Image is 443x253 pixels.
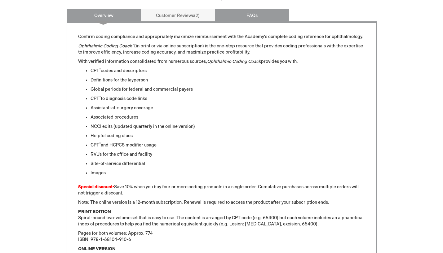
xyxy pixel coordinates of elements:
a: Overview [67,9,141,21]
p: Pages for both volumes: Approx. 774 ISBN: 978-1-68104-910-6 [78,230,365,243]
p: Confirm coding compliance and appropriately maximize reimbursement with the Academy’s complete co... [78,34,365,40]
a: Customer Reviews2 [141,9,215,21]
p: With verified information consolidated from numerous sources, provides you with: [78,59,365,65]
li: Associated procedures [91,114,365,120]
li: NCCI edits (updated quarterly in the online version) [91,124,365,130]
p: Save 10% when you buy four or more coding products in a single order. Cumulative purchases across... [78,184,365,196]
li: Site-of-service differential [91,161,365,167]
strong: ONLINE VERSION [78,246,116,251]
em: Ophthalmic Coding Coach [78,43,134,49]
sup: ® [99,142,101,146]
p: Spiral-bound two-volume set that is easy to use. The content is arranged by CPT code (e.g. 65400)... [78,209,365,227]
li: CPT to diagnosis code links [91,96,365,102]
sup: ® [99,96,101,99]
li: Images [91,170,365,176]
sup: ® [99,68,101,72]
li: RVUs for the office and facility [91,151,365,158]
sup: ™ [132,43,134,47]
li: Helpful coding clues [91,133,365,139]
li: Definitions for the layperson [91,77,365,83]
a: FAQs [215,9,289,21]
p: (in print or via online subscription) is the one-stop resource that provides coding professionals... [78,43,365,55]
strong: Special discount: [78,184,114,190]
li: CPT codes and descriptors [91,68,365,74]
span: 2 [194,13,200,18]
em: Ophthalmic Coding Coach [207,59,261,64]
li: Global periods for federal and commercial payers [91,86,365,93]
p: Note: The online version is a 12-month subscription. Renewal is required to access the product af... [78,199,365,206]
li: CPT and HCPCS modifier usage [91,142,365,148]
li: Assistant-at-surgery coverage [91,105,365,111]
strong: PRINT EDITION [78,209,111,214]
